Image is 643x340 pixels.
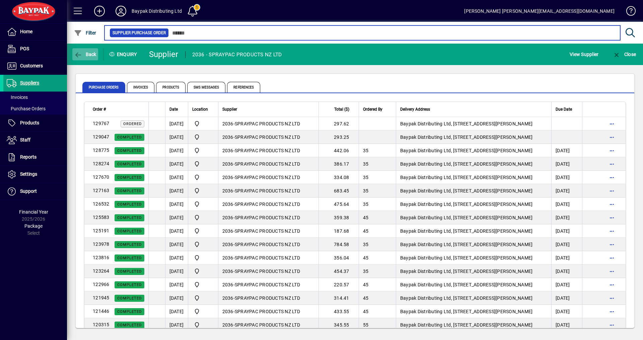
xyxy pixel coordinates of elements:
[222,322,233,328] span: 2036
[93,255,110,260] span: 123816
[363,161,369,167] span: 35
[556,106,572,113] span: Due Date
[110,5,132,17] button: Profile
[363,215,369,220] span: 45
[3,115,67,131] a: Products
[363,242,369,247] span: 35
[606,306,617,317] button: More options
[363,282,369,287] span: 45
[396,251,551,265] td: Baypak Distributing Ltd, [STREET_ADDRESS][PERSON_NAME]
[165,238,188,251] td: [DATE]
[218,278,318,291] td: -
[318,318,359,332] td: 345.55
[363,228,369,234] span: 45
[606,266,617,277] button: More options
[621,1,635,23] a: Knowledge Base
[117,242,142,247] span: Completed
[93,295,110,300] span: 121945
[218,157,318,171] td: -
[165,130,188,144] td: [DATE]
[222,148,233,153] span: 2036
[165,318,188,332] td: [DATE]
[605,48,643,60] app-page-header-button: Close enquiry
[3,149,67,166] a: Reports
[323,106,355,113] div: Total ($)
[165,171,188,184] td: [DATE]
[222,202,233,207] span: 2036
[165,157,188,171] td: [DATE]
[396,224,551,238] td: Baypak Distributing Ltd, [STREET_ADDRESS][PERSON_NAME]
[104,49,144,60] div: Enquiry
[192,294,214,302] span: Baypak - Onekawa
[235,295,300,301] span: SPRAYPAC PRODUCTS NZ LTD
[551,157,582,171] td: [DATE]
[165,184,188,197] td: [DATE]
[606,132,617,143] button: More options
[192,227,214,235] span: Baypak - Onekawa
[363,309,369,314] span: 45
[227,82,260,93] span: References
[396,265,551,278] td: Baypak Distributing Ltd, [STREET_ADDRESS][PERSON_NAME]
[222,295,233,301] span: 2036
[363,269,369,274] span: 35
[89,5,110,17] button: Add
[192,106,208,113] span: Location
[222,188,233,193] span: 2036
[93,161,110,166] span: 128274
[127,82,155,93] span: Invoices
[222,255,233,261] span: 2036
[7,95,28,100] span: Invoices
[149,49,178,60] div: Supplier
[551,265,582,278] td: [DATE]
[117,202,142,207] span: Completed
[218,238,318,251] td: -
[93,241,110,247] span: 123978
[235,148,300,153] span: SPRAYPAC PRODUCTS NZ LTD
[93,174,110,180] span: 127670
[606,293,617,303] button: More options
[396,197,551,211] td: Baypak Distributing Ltd, [STREET_ADDRESS][PERSON_NAME]
[551,171,582,184] td: [DATE]
[93,148,110,153] span: 128775
[93,106,106,113] span: Order #
[235,309,300,314] span: SPRAYPAC PRODUCTS NZ LTD
[93,282,110,287] span: 122966
[72,27,98,39] button: Filter
[218,265,318,278] td: -
[165,305,188,318] td: [DATE]
[165,117,188,130] td: [DATE]
[93,228,110,233] span: 125191
[218,318,318,332] td: -
[334,106,349,113] span: Total ($)
[24,223,43,229] span: Package
[606,199,617,210] button: More options
[551,184,582,197] td: [DATE]
[218,171,318,184] td: -
[396,305,551,318] td: Baypak Distributing Ltd, [STREET_ADDRESS][PERSON_NAME]
[218,251,318,265] td: -
[551,291,582,305] td: [DATE]
[222,121,233,126] span: 2036
[606,185,617,196] button: More options
[3,132,67,149] a: Staff
[113,30,166,36] span: Supplier Purchase Order
[396,291,551,305] td: Baypak Distributing Ltd, [STREET_ADDRESS][PERSON_NAME]
[93,215,110,220] span: 125583
[318,184,359,197] td: 683.45
[218,197,318,211] td: -
[117,229,142,233] span: Completed
[20,29,32,34] span: Home
[318,197,359,211] td: 475.64
[117,309,142,314] span: Completed
[218,211,318,224] td: -
[222,282,233,287] span: 2036
[363,188,369,193] span: 35
[93,308,110,314] span: 121446
[117,189,142,193] span: Completed
[235,282,300,287] span: SPRAYPAC PRODUCTS NZ LTD
[3,23,67,40] a: Home
[218,305,318,318] td: -
[192,120,214,128] span: Baypak - Onekawa
[396,117,551,130] td: Baypak Distributing Ltd, [STREET_ADDRESS][PERSON_NAME]
[3,103,67,114] a: Purchase Orders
